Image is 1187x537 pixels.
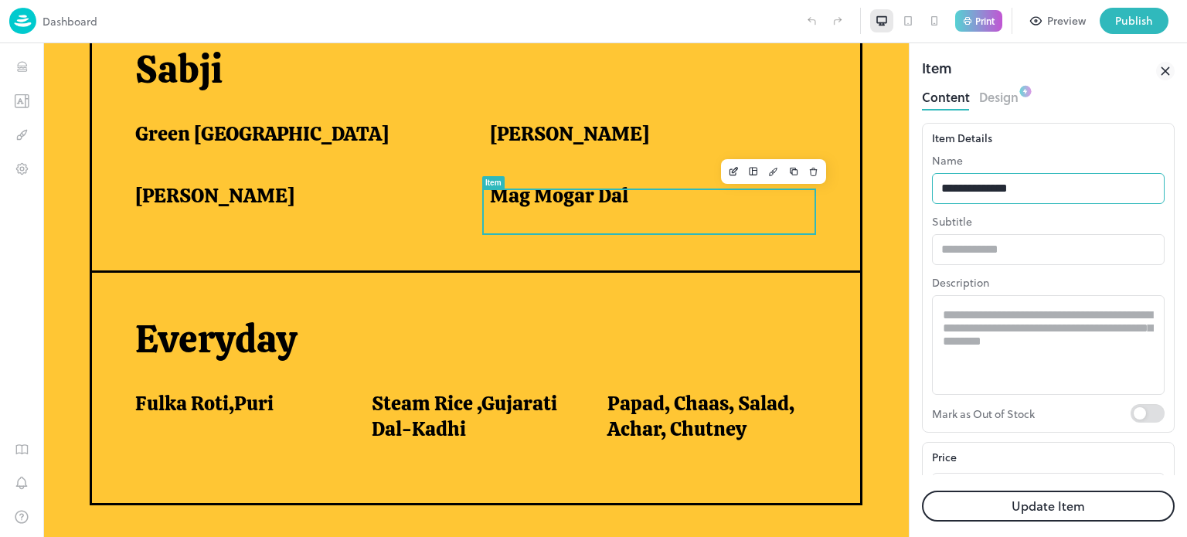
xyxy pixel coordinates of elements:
[680,118,700,138] button: Edit
[760,118,781,138] button: Delete
[932,130,1165,146] div: Item Details
[740,118,760,138] button: Duplicate
[798,8,825,34] label: Undo (Ctrl + Z)
[447,140,585,165] span: Mag Mogar Dal
[564,348,763,398] span: Papad, Chaas, Salad, Achar, Chutney
[979,85,1019,106] button: Design
[92,348,230,373] span: Fulka Roti,Puri
[922,491,1175,522] button: Update Item
[922,85,970,106] button: Content
[1022,8,1095,34] button: Preview
[9,8,36,34] img: logo-86c26b7e.jpg
[932,449,957,465] p: Price
[92,273,782,320] p: Everyday
[975,16,995,25] p: Print
[932,213,1165,229] p: Subtitle
[720,118,740,138] button: Design
[1115,12,1153,29] div: Publish
[43,13,97,29] p: Dashboard
[92,3,782,50] p: Sabji
[932,274,1165,291] p: Description
[932,404,1131,423] p: Mark as Out of Stock
[92,140,251,165] span: [PERSON_NAME]
[1100,8,1168,34] button: Publish
[825,8,851,34] label: Redo (Ctrl + Y)
[92,78,345,104] span: Green [GEOGRAPHIC_DATA]
[922,57,952,85] div: Item
[442,135,458,144] div: Item
[932,152,1165,168] p: Name
[700,118,720,138] button: Layout
[1047,12,1086,29] div: Preview
[328,348,527,398] span: Steam Rice ,Gujarati Dal-Kadhi
[447,78,606,104] span: [PERSON_NAME]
